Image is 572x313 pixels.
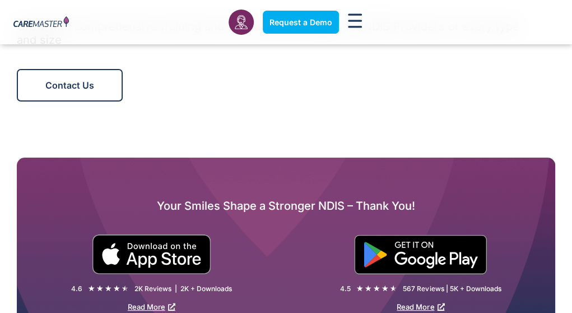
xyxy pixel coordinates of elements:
i: ★ [122,283,129,294]
div: 2K Reviews | 2K + Downloads [134,284,232,293]
div: 567 Reviews | 5K + Downloads [403,284,501,293]
i: ★ [113,283,120,294]
i: ★ [382,283,389,294]
i: ★ [390,283,397,294]
a: Read More [128,302,175,311]
div: 4.5/5 [88,283,129,294]
i: ★ [105,283,112,294]
a: Read More [397,302,444,311]
img: small black download on the apple app store button. [92,234,211,274]
i: ★ [356,283,364,294]
i: ★ [88,283,95,294]
i: ★ [96,283,104,294]
div: 4.5 [340,284,351,293]
div: Menu Toggle [348,13,362,30]
div: 4.6 [71,284,82,293]
i: ★ [365,283,372,294]
span: Request a Demo [269,17,332,27]
a: Request a Demo [263,11,339,34]
img: "Get is on" Black Google play button. [354,235,487,274]
i: ★ [373,283,380,294]
a: Contact Us [17,69,123,102]
div: 4.5/5 [356,283,397,294]
h2: Your Smiles Shape a Stronger NDIS – Thank You! [17,197,555,215]
img: CareMaster Logo [13,16,69,29]
span: Contact Us [45,80,94,91]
